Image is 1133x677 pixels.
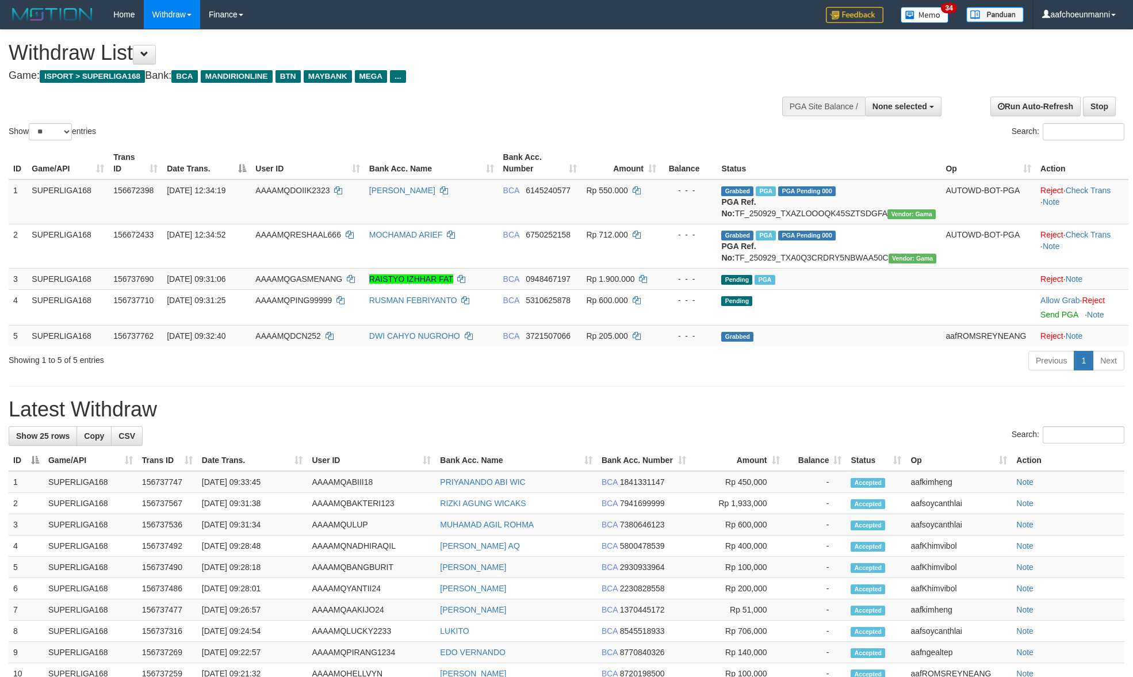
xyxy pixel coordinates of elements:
[620,563,665,572] span: Copy 2930933964 to clipboard
[435,450,597,471] th: Bank Acc. Name: activate to sort column ascending
[197,450,308,471] th: Date Trans.: activate to sort column ascending
[1066,331,1083,341] a: Note
[137,621,197,642] td: 156737316
[826,7,883,23] img: Feedback.jpg
[691,578,784,599] td: Rp 200,000
[255,230,341,239] span: AAAAMQRESHAAL666
[586,331,627,341] span: Rp 205.000
[691,642,784,663] td: Rp 140,000
[851,542,885,552] span: Accepted
[113,274,154,284] span: 156737690
[29,123,72,140] select: Showentries
[602,584,618,593] span: BCA
[197,599,308,621] td: [DATE] 09:26:57
[1043,197,1060,206] a: Note
[137,578,197,599] td: 156737486
[355,70,388,83] span: MEGA
[9,514,44,536] td: 3
[9,398,1124,421] h1: Latest Withdraw
[721,275,752,285] span: Pending
[865,97,941,116] button: None selected
[27,325,109,346] td: SUPERLIGA168
[304,70,352,83] span: MAYBANK
[901,7,949,23] img: Button%20Memo.svg
[255,274,342,284] span: AAAAMQGASMENANG
[661,147,717,179] th: Balance
[597,450,691,471] th: Bank Acc. Number: activate to sort column ascending
[307,599,435,621] td: AAAAMQAAKIJO24
[691,536,784,557] td: Rp 400,000
[9,268,27,289] td: 3
[784,450,847,471] th: Balance: activate to sort column ascending
[691,514,784,536] td: Rp 600,000
[76,426,112,446] a: Copy
[9,325,27,346] td: 5
[906,493,1012,514] td: aafsoycanthlai
[369,186,435,195] a: [PERSON_NAME]
[1016,477,1034,487] a: Note
[1066,230,1111,239] a: Check Trans
[620,605,665,614] span: Copy 1370445172 to clipboard
[84,431,104,441] span: Copy
[137,536,197,557] td: 156737492
[1036,147,1128,179] th: Action
[9,599,44,621] td: 7
[307,578,435,599] td: AAAAMQYANTII24
[784,621,847,642] td: -
[503,186,519,195] span: BCA
[1036,268,1128,289] td: ·
[620,541,665,550] span: Copy 5800478539 to clipboard
[1040,230,1063,239] a: Reject
[16,431,70,441] span: Show 25 rows
[197,578,308,599] td: [DATE] 09:28:01
[784,578,847,599] td: -
[906,514,1012,536] td: aafsoycanthlai
[1087,310,1104,319] a: Note
[1016,584,1034,593] a: Note
[1066,274,1083,284] a: Note
[620,499,665,508] span: Copy 7941699999 to clipboard
[941,325,1036,346] td: aafROMSREYNEANG
[1083,97,1116,116] a: Stop
[27,289,109,325] td: SUPERLIGA168
[691,599,784,621] td: Rp 51,000
[778,231,836,240] span: PGA Pending
[1082,296,1105,305] a: Reject
[906,621,1012,642] td: aafsoycanthlai
[941,224,1036,268] td: AUTOWD-BOT-PGA
[27,179,109,224] td: SUPERLIGA168
[906,450,1012,471] th: Op: activate to sort column ascending
[365,147,499,179] th: Bank Acc. Name: activate to sort column ascending
[9,123,96,140] label: Show entries
[526,274,571,284] span: Copy 0948467197 to clipboard
[851,499,885,509] span: Accepted
[440,520,534,529] a: MUHAMAD AGIL ROHMA
[586,186,627,195] span: Rp 550.000
[721,197,756,218] b: PGA Ref. No:
[620,648,665,657] span: Copy 8770840326 to clipboard
[851,584,885,594] span: Accepted
[9,147,27,179] th: ID
[665,294,712,306] div: - - -
[1016,499,1034,508] a: Note
[1012,123,1124,140] label: Search:
[620,584,665,593] span: Copy 2230828558 to clipboard
[665,185,712,196] div: - - -
[602,477,618,487] span: BCA
[109,147,162,179] th: Trans ID: activate to sort column ascending
[9,536,44,557] td: 4
[784,514,847,536] td: -
[691,493,784,514] td: Rp 1,933,000
[1016,648,1034,657] a: Note
[784,536,847,557] td: -
[941,3,956,13] span: 34
[906,599,1012,621] td: aafkimheng
[440,584,506,593] a: [PERSON_NAME]
[44,599,137,621] td: SUPERLIGA168
[44,493,137,514] td: SUPERLIGA168
[721,242,756,262] b: PGA Ref. No:
[1016,520,1034,529] a: Note
[665,273,712,285] div: - - -
[307,514,435,536] td: AAAAMQULUP
[44,450,137,471] th: Game/API: activate to sort column ascending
